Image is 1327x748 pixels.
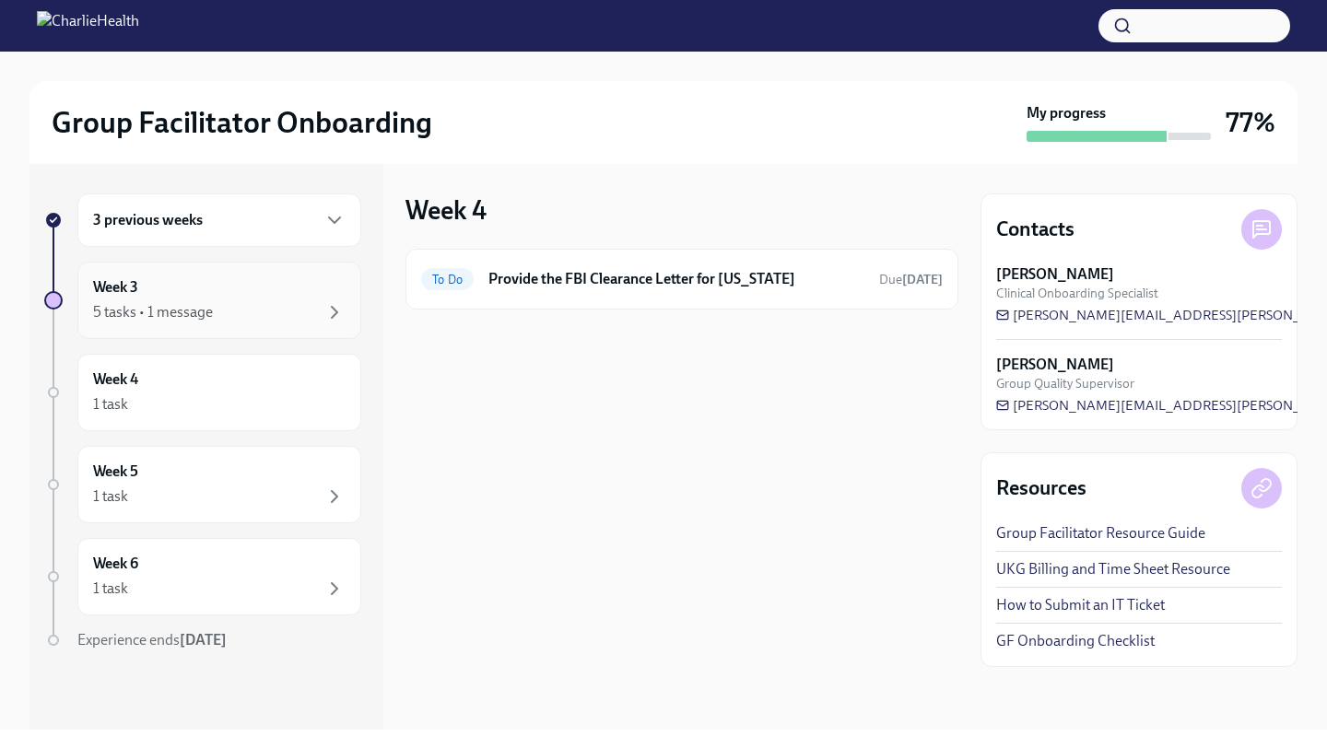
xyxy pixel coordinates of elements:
a: Group Facilitator Resource Guide [996,523,1205,543]
div: 5 tasks • 1 message [93,302,213,322]
h3: Week 4 [405,193,487,227]
a: UKG Billing and Time Sheet Resource [996,559,1230,579]
h4: Resources [996,474,1086,502]
h6: Week 3 [93,277,138,298]
span: To Do [421,273,474,286]
strong: [DATE] [180,631,227,649]
strong: [PERSON_NAME] [996,264,1114,285]
strong: [DATE] [902,272,943,287]
a: Week 51 task [44,446,361,523]
h3: 77% [1226,106,1275,139]
div: 1 task [93,394,128,415]
div: 3 previous weeks [77,193,361,247]
a: Week 41 task [44,354,361,431]
a: Week 61 task [44,538,361,615]
span: Experience ends [77,631,227,649]
span: Group Quality Supervisor [996,375,1134,392]
strong: [PERSON_NAME] [996,355,1114,375]
a: Week 35 tasks • 1 message [44,262,361,339]
img: CharlieHealth [37,11,139,41]
h6: Provide the FBI Clearance Letter for [US_STATE] [488,269,864,289]
div: 1 task [93,579,128,599]
a: To DoProvide the FBI Clearance Letter for [US_STATE]Due[DATE] [421,264,943,294]
span: Due [879,272,943,287]
h6: Week 5 [93,462,138,482]
h6: Week 6 [93,554,138,574]
div: 1 task [93,486,128,507]
span: October 8th, 2025 10:00 [879,271,943,288]
a: How to Submit an IT Ticket [996,595,1165,615]
h2: Group Facilitator Onboarding [52,104,432,141]
span: Clinical Onboarding Specialist [996,285,1158,302]
h6: 3 previous weeks [93,210,203,230]
h6: Week 4 [93,369,138,390]
strong: My progress [1027,103,1106,123]
h4: Contacts [996,216,1075,243]
a: GF Onboarding Checklist [996,631,1155,651]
